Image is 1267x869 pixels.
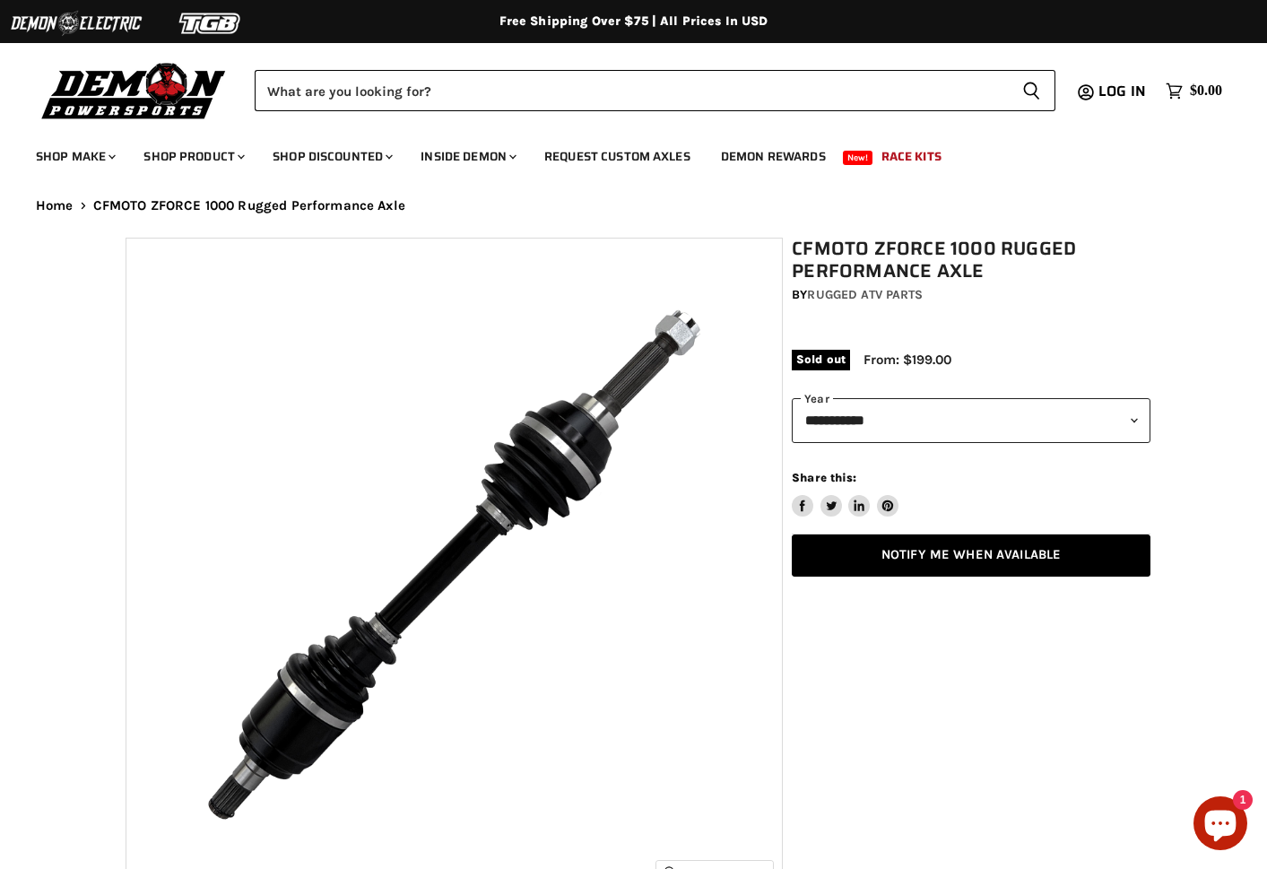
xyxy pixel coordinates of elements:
a: Rugged ATV Parts [807,287,923,302]
a: Shop Product [130,138,256,175]
a: Inside Demon [407,138,527,175]
img: Demon Electric Logo 2 [9,6,143,40]
button: Search [1008,70,1055,111]
select: year [792,398,1150,442]
aside: Share this: [792,470,898,517]
a: Log in [1090,83,1157,100]
span: CFMOTO ZFORCE 1000 Rugged Performance Axle [93,198,405,213]
span: Log in [1098,80,1146,102]
img: Demon Powersports [36,58,232,122]
a: Race Kits [868,138,955,175]
h1: CFMOTO ZFORCE 1000 Rugged Performance Axle [792,238,1150,282]
span: Sold out [792,350,850,369]
a: Request Custom Axles [531,138,704,175]
span: From: $199.00 [863,352,951,368]
div: by [792,285,1150,305]
a: Shop Make [22,138,126,175]
img: TGB Logo 2 [143,6,278,40]
span: $0.00 [1190,83,1222,100]
a: $0.00 [1157,78,1231,104]
a: Home [36,198,74,213]
span: New! [843,151,873,165]
a: Demon Rewards [707,138,839,175]
a: Notify Me When Available [792,534,1150,577]
span: Share this: [792,471,856,484]
form: Product [255,70,1055,111]
a: Shop Discounted [259,138,404,175]
input: Search [255,70,1008,111]
inbox-online-store-chat: Shopify online store chat [1188,796,1253,855]
ul: Main menu [22,131,1218,175]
